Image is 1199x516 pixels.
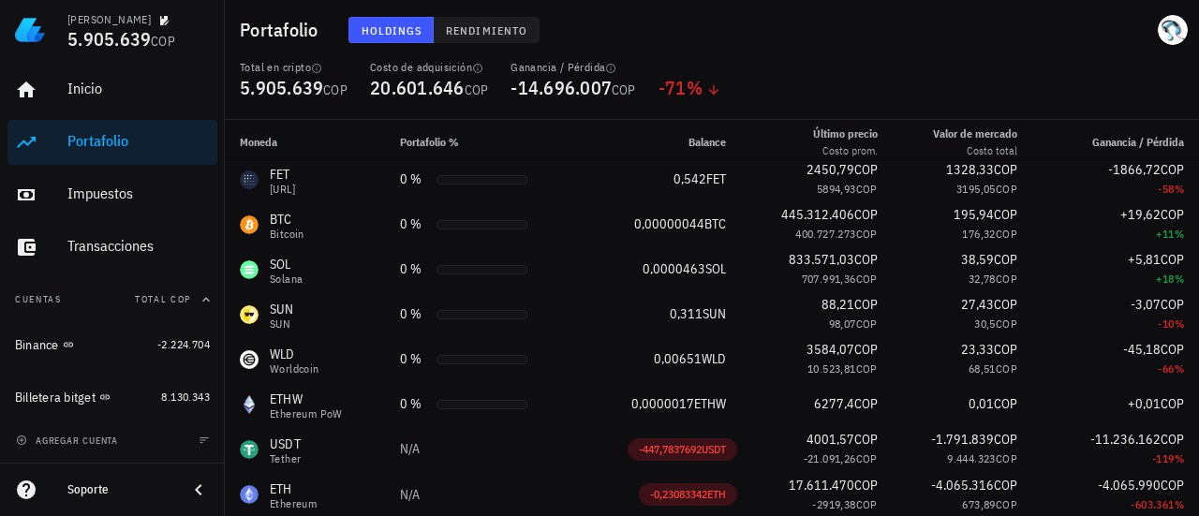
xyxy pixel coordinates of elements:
[631,395,694,412] span: 0,0000017
[1175,361,1184,376] span: %
[240,440,259,459] div: USDT-icon
[856,182,878,196] span: COP
[67,26,151,52] span: 5.905.639
[1047,450,1184,468] div: -119
[994,161,1017,178] span: COP
[954,206,994,223] span: 195,94
[270,498,317,509] div: Ethereum
[270,273,303,285] div: Solana
[161,390,210,404] span: 8.130.343
[270,210,304,229] div: BTC
[856,317,878,331] span: COP
[1047,315,1184,333] div: -10
[670,305,703,322] span: 0,311
[20,435,118,447] span: agregar cuenta
[781,206,854,223] span: 445.312.406
[1175,317,1184,331] span: %
[856,227,878,241] span: COP
[270,363,319,375] div: Worldcoin
[270,435,301,453] div: USDT
[1161,296,1184,313] span: COP
[1161,431,1184,448] span: COP
[400,259,430,279] div: 0 %
[854,395,878,412] span: COP
[240,305,259,324] div: SUN-icon
[795,227,855,241] span: 400.727.273
[996,182,1017,196] span: COP
[961,296,994,313] span: 27,43
[240,75,323,100] span: 5.905.639
[323,81,348,98] span: COP
[789,251,854,268] span: 833.571,03
[996,227,1017,241] span: COP
[151,33,175,50] span: COP
[400,135,459,149] span: Portafolio %
[947,451,996,465] span: 9.444.323
[654,350,702,367] span: 0,00651
[854,161,878,178] span: COP
[1175,497,1184,511] span: %
[659,79,721,97] div: -71
[1131,296,1161,313] span: -3,07
[240,135,277,149] span: Moneda
[434,17,540,43] button: Rendimiento
[1175,272,1184,286] span: %
[67,132,210,150] div: Portafolio
[1092,135,1184,149] span: Ganancia / Pérdida
[370,60,488,75] div: Costo de adquisición
[688,135,726,149] span: Balance
[962,497,995,511] span: 673,89
[674,170,706,187] span: 0,542
[931,477,994,494] span: -4.065.316
[1161,341,1184,358] span: COP
[7,375,217,420] a: Billetera bitget 8.130.343
[807,341,854,358] span: 3584,07
[817,182,856,196] span: 5894,93
[465,81,489,98] span: COP
[969,395,994,412] span: 0,01
[994,431,1017,448] span: COP
[814,395,854,412] span: 6277,4
[1047,225,1184,243] div: +11
[1098,477,1161,494] span: -4.065.990
[370,75,465,100] span: 20.601.646
[994,341,1017,358] span: COP
[931,431,994,448] span: -1.791.839
[1161,477,1184,494] span: COP
[135,293,191,305] span: Total COP
[933,125,1017,142] div: Valor de mercado
[400,440,420,457] span: N/A
[361,23,422,37] span: Holdings
[157,337,210,351] span: -2.224.704
[813,142,878,159] div: Costo prom.
[1158,15,1188,45] div: avatar
[996,272,1017,286] span: COP
[854,251,878,268] span: COP
[822,296,854,313] span: 88,21
[240,60,348,75] div: Total en cripto
[67,237,210,255] div: Transacciones
[67,184,210,202] div: Impuestos
[15,337,59,353] div: Binance
[687,75,703,100] span: %
[996,361,1017,376] span: COP
[240,395,259,414] div: ETHW-icon
[994,395,1017,412] span: COP
[702,350,726,367] span: WLD
[574,120,741,165] th: Balance: Sin ordenar. Pulse para ordenar de forma ascendente.
[1047,360,1184,378] div: -66
[802,272,856,286] span: 707.991,36
[7,172,217,217] a: Impuestos
[856,497,878,511] span: COP
[270,318,294,330] div: SUN
[7,277,217,322] button: CuentasTotal COP
[400,486,420,503] span: N/A
[854,477,878,494] span: COP
[856,361,878,376] span: COP
[240,170,259,189] div: FET-icon
[807,361,856,376] span: 10.523,81
[240,485,259,504] div: ETH-icon
[1161,161,1184,178] span: COP
[400,304,430,324] div: 0 %
[7,120,217,165] a: Portafolio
